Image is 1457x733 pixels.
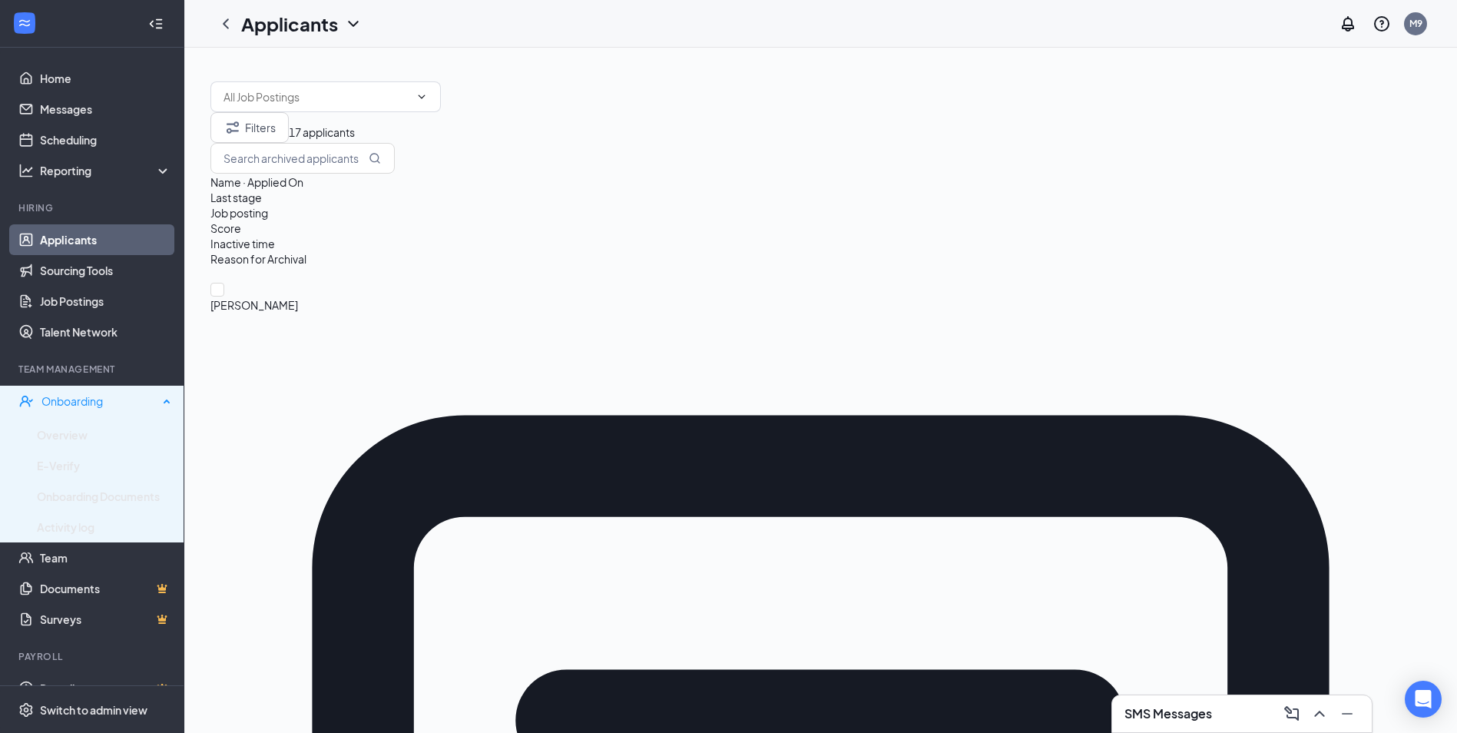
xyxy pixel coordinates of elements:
svg: WorkstreamLogo [17,15,32,31]
button: Score [210,220,241,237]
svg: ChevronDown [344,15,363,33]
a: Messages [40,94,171,124]
svg: MagnifyingGlass [369,152,381,164]
svg: ChevronDown [416,91,428,103]
a: Team [40,542,171,573]
h3: SMS Messages [1124,705,1212,722]
div: Switch to admin view [40,702,147,718]
a: Talent Network [40,317,171,347]
svg: Settings [18,702,34,718]
a: Sourcing Tools [40,255,171,286]
a: Activity log [37,512,171,542]
div: Hiring [18,201,168,214]
input: Search archived applicants [210,143,395,174]
svg: Analysis [18,163,34,178]
div: Payroll [18,650,168,663]
h1: Applicants [241,11,338,37]
a: Overview [37,420,171,450]
div: Reporting [40,163,172,178]
span: [PERSON_NAME] [210,298,298,312]
button: ComposeMessage [1280,701,1304,726]
span: Last stage [210,191,262,204]
span: Inactive time [210,237,275,250]
button: ChevronUp [1307,701,1332,726]
button: Last stage [210,189,262,206]
a: Home [40,63,171,94]
span: Name · Applied On [210,175,303,189]
a: Applicants [40,224,171,255]
span: Reason for Archival [210,252,306,266]
a: SurveysCrown [40,604,171,635]
div: Onboarding [41,393,158,409]
svg: Minimize [1338,705,1356,723]
button: Minimize [1335,701,1359,726]
svg: QuestionInfo [1373,15,1391,33]
svg: ComposeMessage [1283,705,1301,723]
a: E-Verify [37,450,171,481]
svg: Notifications [1339,15,1357,33]
button: Filter Filters [210,112,289,143]
div: Team Management [18,363,168,376]
button: Job posting [210,204,268,221]
div: M9 [1409,17,1422,30]
a: Onboarding Documents [37,481,171,512]
svg: UserCheck [18,393,34,409]
a: Scheduling [40,124,171,155]
a: DocumentsCrown [40,573,171,604]
div: Open Intercom Messenger [1405,681,1442,718]
button: Inactive time [210,235,275,252]
span: Score [210,221,241,235]
svg: Collapse [148,16,164,32]
a: PayrollCrown [40,673,171,704]
span: Job posting [210,206,268,220]
svg: Filter [224,118,242,137]
button: Name · Applied On [210,174,303,191]
span: 17 applicants [289,125,355,139]
svg: ChevronLeft [217,15,235,33]
a: Job Postings [40,286,171,317]
svg: ChevronUp [1310,705,1329,723]
input: All Job Postings [224,88,409,105]
button: Reason for Archival [210,250,306,267]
